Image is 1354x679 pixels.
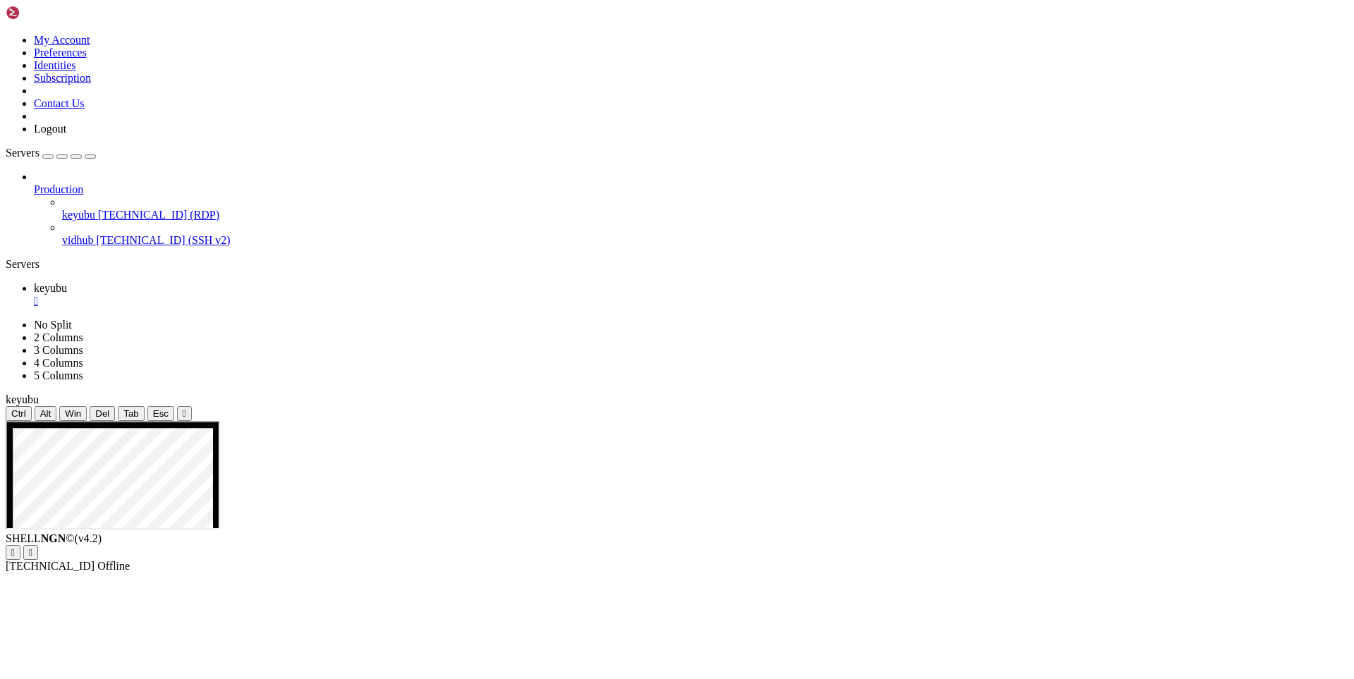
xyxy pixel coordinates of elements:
[62,221,1348,247] li: vidhub [TECHNICAL_ID] (SSH v2)
[11,408,26,419] span: Ctrl
[6,6,87,20] img: Shellngn
[40,408,51,419] span: Alt
[90,406,115,421] button: Del
[34,369,83,381] a: 5 Columns
[34,72,91,84] a: Subscription
[6,147,96,159] a: Servers
[75,532,102,544] span: 4.2.0
[62,209,1348,221] a: keyubu [TECHNICAL_ID] (RDP)
[153,408,169,419] span: Esc
[97,560,130,572] span: Offline
[123,408,139,419] span: Tab
[35,406,57,421] button: Alt
[34,282,67,294] span: keyubu
[34,34,90,46] a: My Account
[34,331,83,343] a: 2 Columns
[11,547,15,558] div: 
[34,183,1348,196] a: Production
[34,319,72,331] a: No Split
[6,147,39,159] span: Servers
[62,196,1348,221] li: keyubu [TECHNICAL_ID] (RDP)
[34,59,76,71] a: Identities
[98,209,219,221] span: [TECHNICAL_ID] (RDP)
[6,406,32,421] button: Ctrl
[34,97,85,109] a: Contact Us
[147,406,174,421] button: Esc
[29,547,32,558] div: 
[6,258,1348,271] div: Servers
[118,406,145,421] button: Tab
[65,408,81,419] span: Win
[62,209,95,221] span: keyubu
[6,545,20,560] button: 
[23,545,38,560] button: 
[6,560,94,572] span: [TECHNICAL_ID]
[6,393,39,405] span: keyubu
[34,47,87,59] a: Preferences
[34,171,1348,247] li: Production
[34,295,1348,307] a: 
[41,532,66,544] b: NGN
[34,183,83,195] span: Production
[59,406,87,421] button: Win
[177,406,192,421] button: 
[6,532,102,544] span: SHELL ©
[34,344,83,356] a: 3 Columns
[34,123,66,135] a: Logout
[183,408,186,419] div: 
[96,234,230,246] span: [TECHNICAL_ID] (SSH v2)
[95,408,109,419] span: Del
[34,282,1348,307] a: keyubu
[62,234,1348,247] a: vidhub [TECHNICAL_ID] (SSH v2)
[34,357,83,369] a: 4 Columns
[62,234,93,246] span: vidhub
